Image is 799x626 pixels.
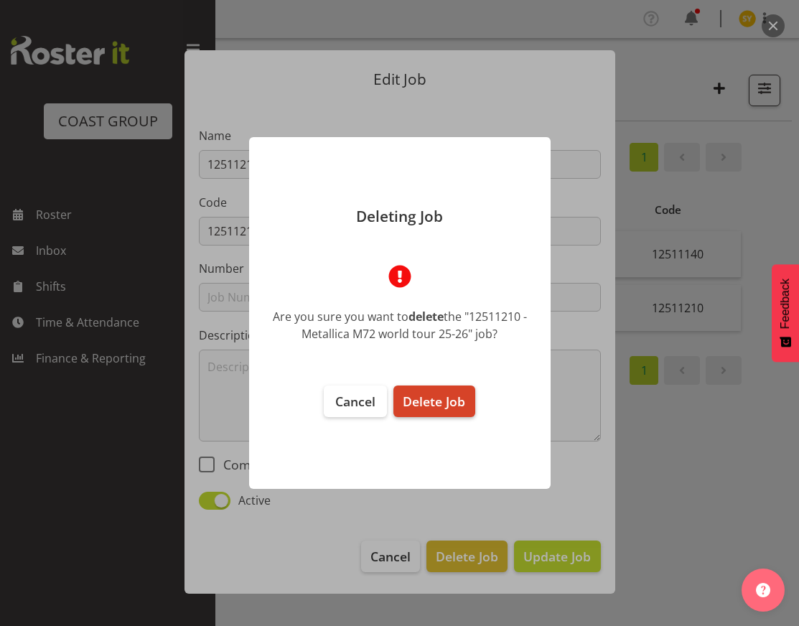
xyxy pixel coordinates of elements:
[271,308,529,342] div: Are you sure you want to the "12511210 - Metallica M72 world tour 25-26" job?
[772,264,799,362] button: Feedback - Show survey
[779,279,792,329] span: Feedback
[335,393,375,410] span: Cancel
[408,309,444,324] b: delete
[756,583,770,597] img: help-xxl-2.png
[263,209,536,224] p: Deleting Job
[324,386,387,417] button: Cancel
[393,386,475,417] button: Delete Job
[403,393,465,410] span: Delete Job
